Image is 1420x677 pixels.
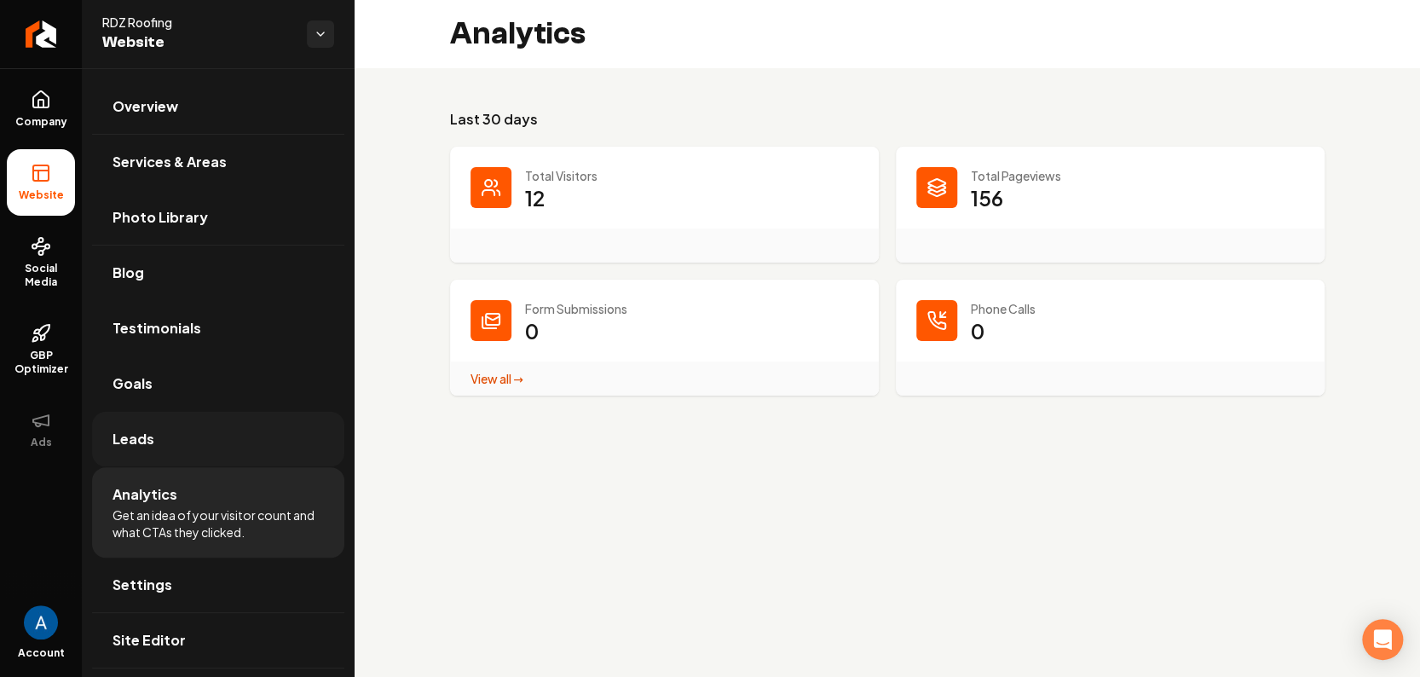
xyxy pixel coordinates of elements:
[525,167,858,184] p: Total Visitors
[92,135,344,189] a: Services & Areas
[1362,619,1403,660] div: Open Intercom Messenger
[7,223,75,303] a: Social Media
[971,300,1304,317] p: Phone Calls
[971,167,1304,184] p: Total Pageviews
[92,613,344,668] a: Site Editor
[113,152,227,172] span: Services & Areas
[7,349,75,376] span: GBP Optimizer
[971,184,1003,211] p: 156
[7,262,75,289] span: Social Media
[525,317,539,344] p: 0
[92,190,344,245] a: Photo Library
[92,246,344,300] a: Blog
[113,318,201,338] span: Testimonials
[9,115,74,129] span: Company
[7,396,75,463] button: Ads
[113,429,154,449] span: Leads
[12,188,71,202] span: Website
[92,412,344,466] a: Leads
[525,300,858,317] p: Form Submissions
[113,484,177,505] span: Analytics
[113,575,172,595] span: Settings
[102,31,293,55] span: Website
[113,373,153,394] span: Goals
[7,76,75,142] a: Company
[24,605,58,639] img: Andrew Magana
[92,356,344,411] a: Goals
[450,17,586,51] h2: Analytics
[92,558,344,612] a: Settings
[113,263,144,283] span: Blog
[525,184,545,211] p: 12
[92,301,344,356] a: Testimonials
[7,310,75,390] a: GBP Optimizer
[113,207,208,228] span: Photo Library
[102,14,293,31] span: RDZ Roofing
[113,96,178,117] span: Overview
[113,506,324,541] span: Get an idea of your visitor count and what CTAs they clicked.
[18,646,65,660] span: Account
[24,605,58,639] button: Open user button
[450,109,1325,130] h3: Last 30 days
[971,317,984,344] p: 0
[24,436,59,449] span: Ads
[470,371,523,386] a: View all →
[26,20,57,48] img: Rebolt Logo
[113,630,186,651] span: Site Editor
[92,79,344,134] a: Overview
